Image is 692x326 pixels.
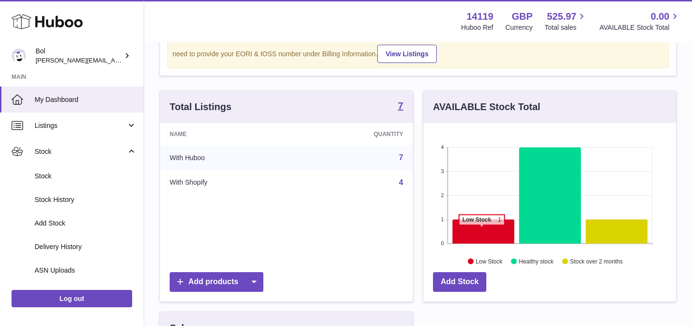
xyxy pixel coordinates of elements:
[441,192,444,198] text: 2
[35,95,136,104] span: My Dashboard
[506,23,533,32] div: Currency
[441,144,444,150] text: 4
[12,49,26,63] img: james.enever@bolfoods.com
[35,219,136,228] span: Add Stock
[441,168,444,174] text: 3
[651,10,669,23] span: 0.00
[599,23,680,32] span: AVAILABLE Stock Total
[519,258,554,264] text: Healthy stock
[160,145,297,170] td: With Huboo
[399,178,403,187] a: 4
[544,23,587,32] span: Total sales
[36,56,193,64] span: [PERSON_NAME][EMAIL_ADDRESS][DOMAIN_NAME]
[476,258,503,264] text: Low Stock
[297,123,413,145] th: Quantity
[398,101,403,113] a: 7
[35,172,136,181] span: Stock
[570,258,622,264] text: Stock over 2 months
[35,242,136,251] span: Delivery History
[467,10,494,23] strong: 14119
[441,240,444,246] text: 0
[498,216,501,223] tspan: 1
[512,10,532,23] strong: GBP
[173,34,664,63] div: If you're planning on sending your products internationally please add required customs informati...
[398,101,403,111] strong: 7
[461,23,494,32] div: Huboo Ref
[547,10,576,23] span: 525.97
[36,47,122,65] div: Bol
[433,100,540,113] h3: AVAILABLE Stock Total
[170,100,232,113] h3: Total Listings
[599,10,680,32] a: 0.00 AVAILABLE Stock Total
[35,147,126,156] span: Stock
[160,123,297,145] th: Name
[544,10,587,32] a: 525.97 Total sales
[35,121,126,130] span: Listings
[35,266,136,275] span: ASN Uploads
[462,216,491,223] tspan: Low Stock
[160,170,297,195] td: With Shopify
[35,195,136,204] span: Stock History
[433,272,486,292] a: Add Stock
[399,153,403,162] a: 7
[170,272,263,292] a: Add products
[12,290,132,307] a: Log out
[377,45,436,63] a: View Listings
[441,216,444,222] text: 1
